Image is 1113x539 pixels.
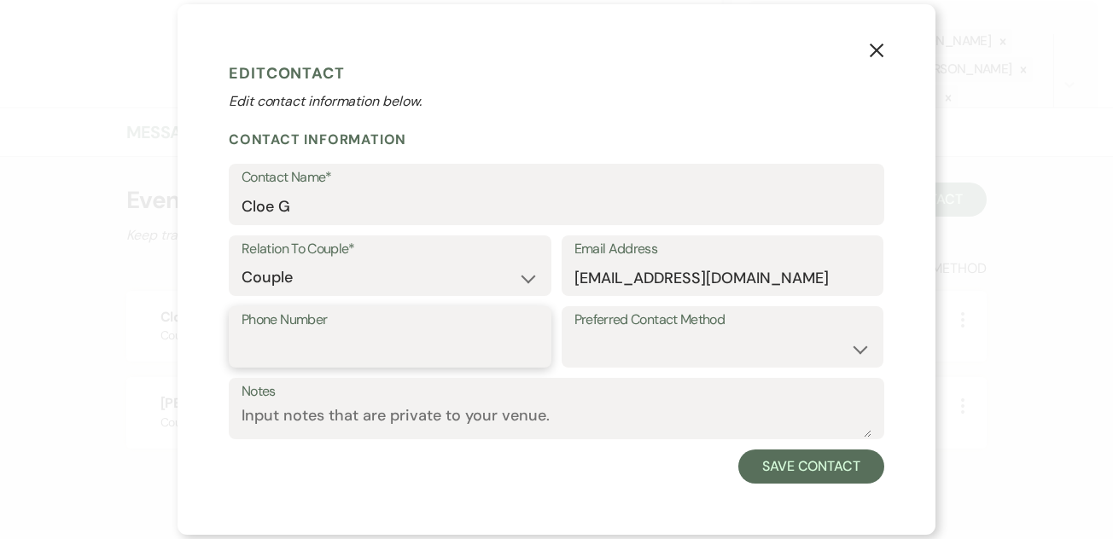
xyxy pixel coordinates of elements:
h2: Contact Information [229,130,884,148]
label: Notes [242,380,871,404]
p: Edit contact information below. [229,91,884,112]
label: Phone Number [242,308,539,333]
input: First and Last Name [242,190,871,223]
label: Contact Name* [242,165,871,190]
h1: Edit Contact [229,61,884,86]
label: Relation To Couple* [242,237,539,262]
label: Preferred Contact Method [574,308,871,333]
label: Email Address [574,237,871,262]
button: Save Contact [738,449,884,484]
